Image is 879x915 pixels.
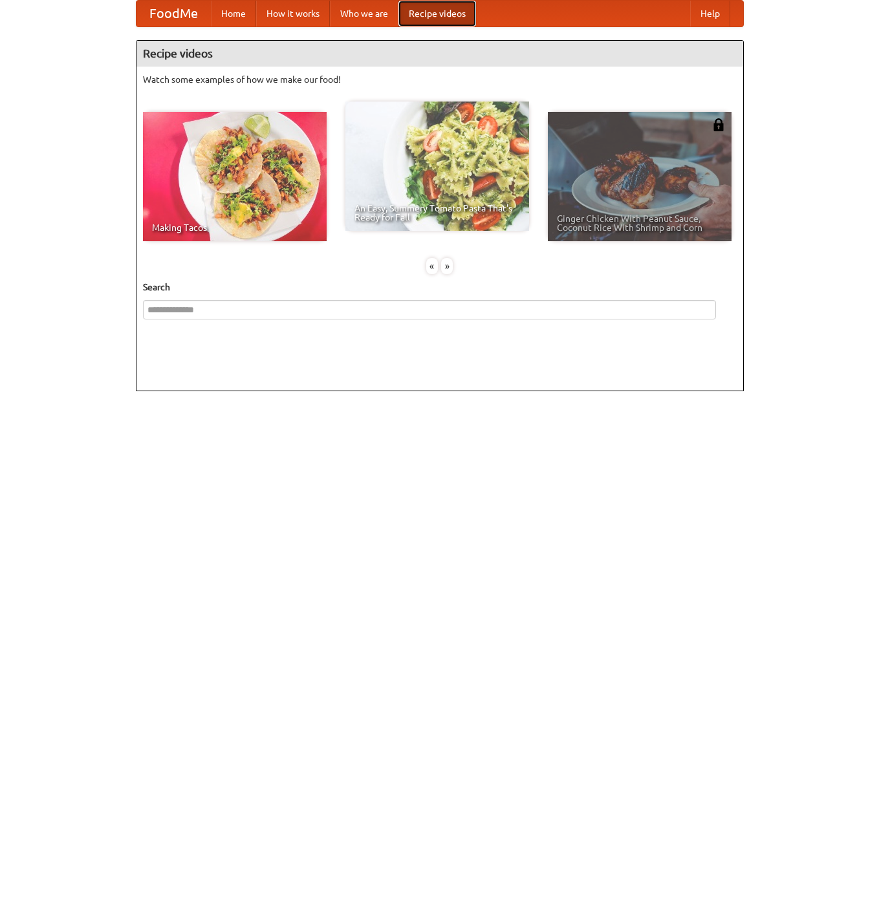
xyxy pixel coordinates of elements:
img: 483408.png [712,118,725,131]
a: FoodMe [136,1,211,27]
h5: Search [143,281,737,294]
span: Making Tacos [152,223,318,232]
a: How it works [256,1,330,27]
a: An Easy, Summery Tomato Pasta That's Ready for Fall [345,102,529,231]
a: Making Tacos [143,112,327,241]
a: Help [690,1,730,27]
div: « [426,258,438,274]
div: » [441,258,453,274]
a: Who we are [330,1,398,27]
p: Watch some examples of how we make our food! [143,73,737,86]
span: An Easy, Summery Tomato Pasta That's Ready for Fall [354,204,520,222]
a: Home [211,1,256,27]
h4: Recipe videos [136,41,743,67]
a: Recipe videos [398,1,476,27]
